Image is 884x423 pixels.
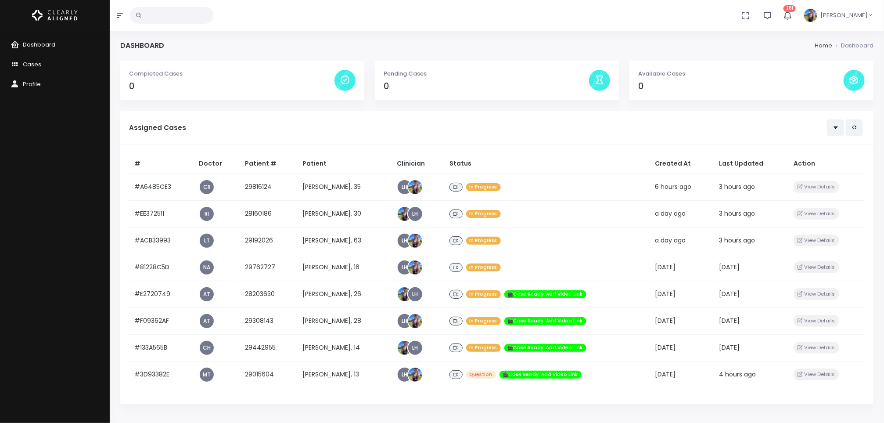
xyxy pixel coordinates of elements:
[129,361,194,388] td: #3D93382E
[655,343,676,352] span: [DATE]
[398,368,412,382] a: LH
[129,307,194,334] td: #F09362AF
[129,227,194,254] td: #ACB33993
[297,307,392,334] td: [PERSON_NAME], 28
[200,207,214,221] a: RI
[719,289,740,298] span: [DATE]
[655,263,676,271] span: [DATE]
[466,344,501,352] span: In Progress
[504,317,586,325] span: 🎬Case Ready. Add Video Link
[398,234,412,248] a: LH
[504,344,586,352] span: 🎬Case Ready. Add Video Link
[392,154,444,174] th: Clinician
[120,41,164,50] h4: Dashboard
[200,314,214,328] a: AT
[23,60,41,69] span: Cases
[129,154,194,174] th: #
[129,334,194,361] td: #133A565B
[200,368,214,382] span: MT
[398,314,412,328] span: LH
[650,154,714,174] th: Created At
[466,317,501,325] span: In Progress
[297,200,392,227] td: [PERSON_NAME], 30
[240,307,297,334] td: 29308143
[719,370,756,379] span: 4 hours ago
[297,174,392,200] td: [PERSON_NAME], 35
[23,80,41,88] span: Profile
[240,200,297,227] td: 28160186
[398,260,412,275] a: LH
[794,315,839,327] button: View Details
[719,316,740,325] span: [DATE]
[408,207,422,221] a: LH
[129,124,827,132] h5: Assigned Cases
[466,371,496,379] span: Question
[794,342,839,354] button: View Details
[638,81,844,91] h4: 0
[794,288,839,300] button: View Details
[815,41,832,50] li: Home
[655,236,686,245] span: a day ago
[803,7,819,23] img: Header Avatar
[466,237,501,245] span: In Progress
[638,69,844,78] p: Available Cases
[129,254,194,281] td: #81228C5D
[200,234,214,248] a: LT
[466,183,501,192] span: In Progress
[655,316,676,325] span: [DATE]
[398,180,412,194] a: LH
[200,287,214,301] span: AT
[200,341,214,355] a: CH
[504,290,586,299] span: 🎬Case Ready. Add Video Link
[719,263,740,271] span: [DATE]
[444,154,650,174] th: Status
[240,281,297,307] td: 28203630
[794,235,839,246] button: View Details
[297,281,392,307] td: [PERSON_NAME], 26
[297,334,392,361] td: [PERSON_NAME], 14
[32,6,78,25] img: Logo Horizontal
[719,343,740,352] span: [DATE]
[297,154,392,174] th: Patient
[200,180,214,194] a: CR
[466,264,501,272] span: In Progress
[129,281,194,307] td: #E2720749
[240,334,297,361] td: 29442955
[384,69,589,78] p: Pending Cases
[297,361,392,388] td: [PERSON_NAME], 13
[719,182,755,191] span: 3 hours ago
[788,154,865,174] th: Action
[466,210,501,218] span: In Progress
[200,260,214,275] a: NA
[832,41,873,50] li: Dashboard
[408,287,422,301] span: LH
[655,289,676,298] span: [DATE]
[129,174,194,200] td: #A6485CE3
[240,361,297,388] td: 29015604
[719,236,755,245] span: 3 hours ago
[794,181,839,193] button: View Details
[194,154,240,174] th: Doctor
[655,370,676,379] span: [DATE]
[297,254,392,281] td: [PERSON_NAME], 16
[408,341,422,355] a: LH
[129,200,194,227] td: #EE372511
[714,154,788,174] th: Last Updated
[384,81,589,91] h4: 0
[240,227,297,254] td: 29192026
[129,81,334,91] h4: 0
[820,11,868,20] span: [PERSON_NAME]
[23,40,55,49] span: Dashboard
[794,369,839,380] button: View Details
[499,371,582,379] span: 🎬Case Ready. Add Video Link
